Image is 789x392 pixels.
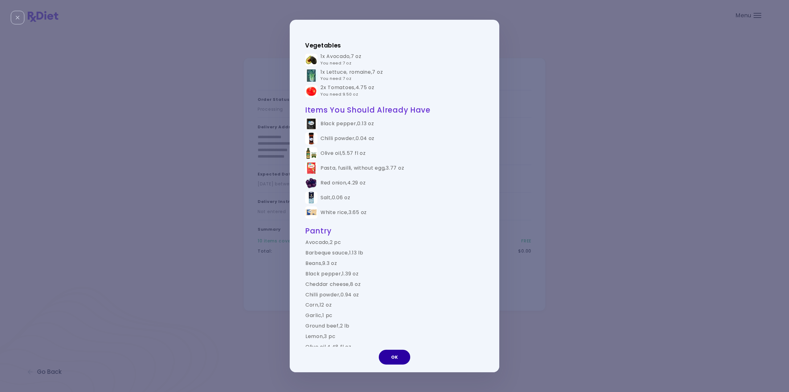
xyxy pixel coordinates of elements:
div: Red onion , 4.29 oz [321,180,366,186]
td: Lemon , 3 pc [305,331,484,342]
div: 2x Tomatoes , 4.75 oz [321,85,374,98]
td: Chilli powder , 0.94 oz [305,290,484,300]
div: White rice , 3.65 oz [321,209,367,216]
td: Corn , 12 oz [305,300,484,310]
h3: Vegetables [305,41,484,51]
h2: Pantry [305,226,484,236]
span: You need : 7 oz [321,60,351,66]
td: Beans , 9.3 oz [305,258,484,269]
h2: Items You Should Already Have [305,105,484,115]
div: 1x Lettuce, romaine , 7 oz [321,69,383,82]
div: Close [11,11,24,24]
td: Avocado , 2 pc [305,237,484,248]
div: 1x Avocado , 7 oz [321,53,362,67]
td: Olive oil , 4.48 fl oz [305,342,484,352]
div: Black pepper , 0.13 oz [321,121,374,127]
span: You need : 7 oz [321,76,351,81]
div: Pasta, fusilli, without egg , 3.77 oz [321,165,404,171]
td: Cheddar cheese , 8 oz [305,279,484,290]
div: Chilli powder , 0.04 oz [321,135,374,142]
div: Salt , 0.06 oz [321,195,350,201]
span: You need : 9.50 oz [321,91,358,97]
div: Olive oil , 5.57 fl oz [321,150,366,157]
button: OK [379,350,410,365]
td: Black pepper , 1.39 oz [305,269,484,279]
td: Garlic , 1 pc [305,310,484,321]
td: Barbeque sauce , 1.13 lb [305,248,484,258]
td: Ground beef , 2 lb [305,321,484,331]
